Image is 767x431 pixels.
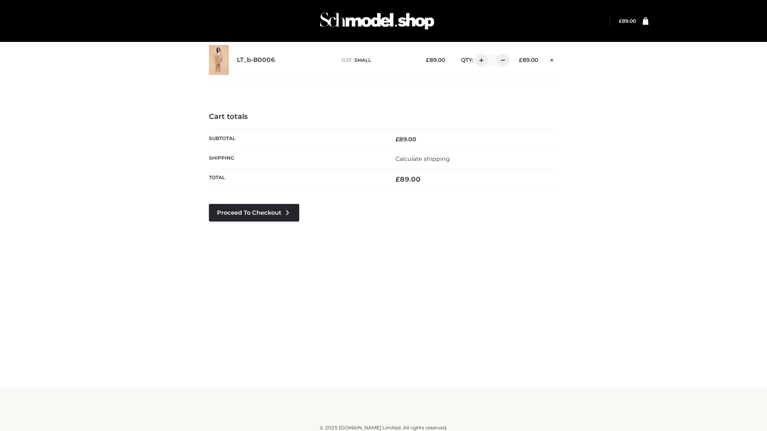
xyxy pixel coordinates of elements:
a: £89.00 [619,18,636,24]
h4: Cart totals [209,113,558,121]
span: £ [395,136,399,143]
bdi: 89.00 [519,57,538,63]
img: Schmodel Admin 964 [317,5,437,37]
bdi: 89.00 [619,18,636,24]
th: Subtotal [209,129,383,149]
span: £ [426,57,429,63]
a: Proceed to Checkout [209,204,299,221]
a: Remove this item [546,54,558,64]
a: Calculate shipping [395,155,450,162]
span: £ [619,18,622,24]
bdi: 89.00 [395,175,421,183]
th: Shipping [209,149,383,168]
a: LT_b-B0006 [237,56,275,64]
p: size : [341,57,413,64]
span: SMALL [354,57,371,63]
div: QTY: [453,54,507,67]
bdi: 89.00 [426,57,445,63]
th: Total [209,169,383,190]
bdi: 89.00 [395,136,416,143]
span: £ [519,57,523,63]
span: £ [395,175,400,183]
